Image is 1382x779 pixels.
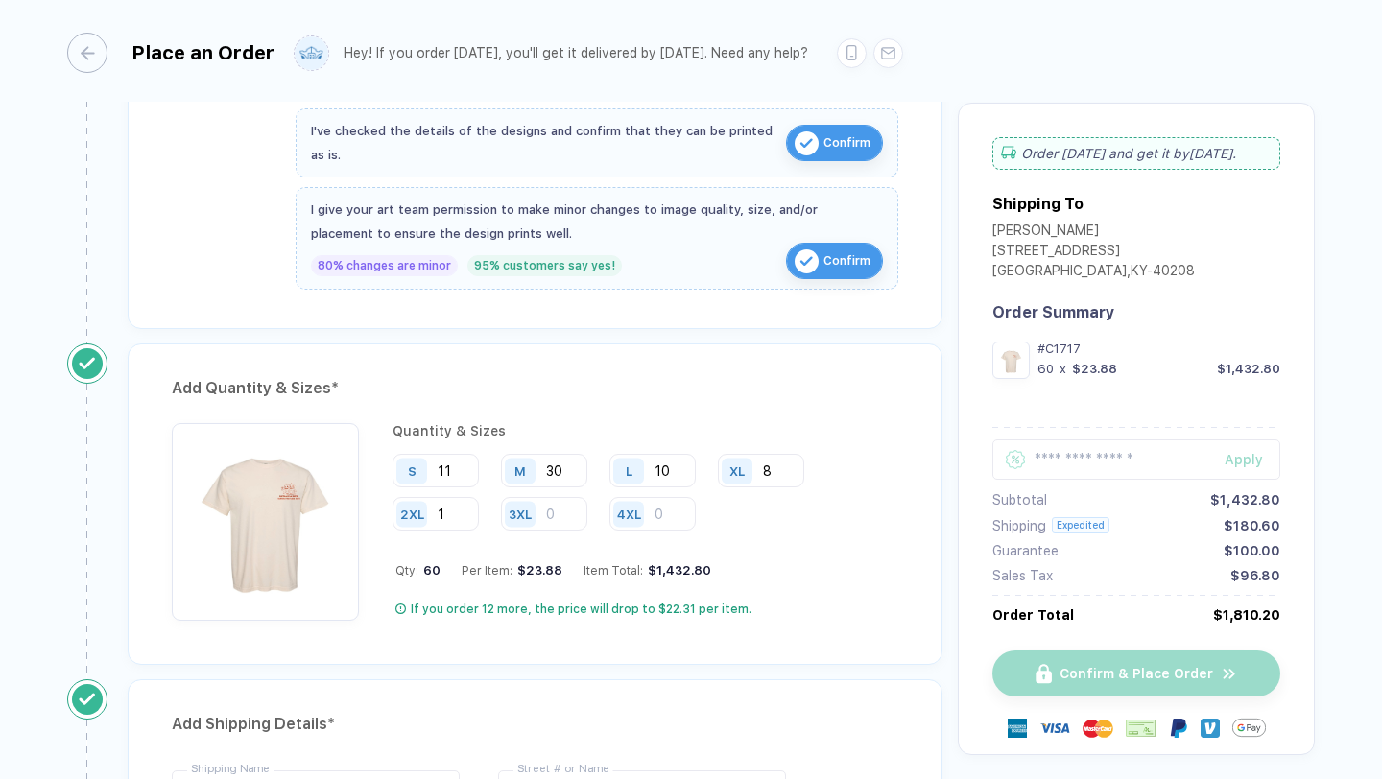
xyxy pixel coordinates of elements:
[395,563,441,578] div: Qty:
[344,45,808,61] div: Hey! If you order [DATE], you'll get it delivered by [DATE]. Need any help?
[462,563,562,578] div: Per Item:
[786,125,883,161] button: iconConfirm
[1039,713,1070,744] img: visa
[1052,517,1109,533] div: Expedited
[1201,719,1220,738] img: Venmo
[992,492,1047,508] div: Subtotal
[311,255,458,276] div: 80% changes are minor
[408,463,417,478] div: S
[992,518,1046,533] div: Shipping
[1008,719,1027,738] img: express
[1201,439,1280,480] button: Apply
[823,246,870,276] span: Confirm
[311,198,883,246] div: I give your art team permission to make minor changes to image quality, size, and/or placement to...
[172,373,898,404] div: Add Quantity & Sizes
[1037,342,1280,356] div: #C1717
[1232,711,1266,744] img: GPay
[509,507,532,521] div: 3XL
[311,119,776,167] div: I've checked the details of the designs and confirm that they can be printed as is.
[1083,713,1113,744] img: master-card
[997,346,1025,374] img: 75042233-b4cd-43e6-a490-25f33023338a_nt_front_1759331617947.jpg
[992,223,1195,243] div: [PERSON_NAME]
[1037,362,1054,376] div: 60
[643,563,711,578] div: $1,432.80
[181,433,349,601] img: 75042233-b4cd-43e6-a490-25f33023338a_nt_front_1759331617947.jpg
[992,607,1074,623] div: Order Total
[786,243,883,279] button: iconConfirm
[1126,719,1156,738] img: cheque
[992,543,1059,558] div: Guarantee
[411,602,751,617] div: If you order 12 more, the price will drop to $22.31 per item.
[1217,362,1280,376] div: $1,432.80
[1169,719,1188,738] img: Paypal
[992,568,1053,583] div: Sales Tax
[467,255,622,276] div: 95% customers say yes!
[1224,518,1280,533] div: $180.60
[729,463,745,478] div: XL
[1225,452,1280,467] div: Apply
[1230,568,1280,583] div: $96.80
[172,709,898,740] div: Add Shipping Details
[992,195,1084,213] div: Shipping To
[1072,362,1117,376] div: $23.88
[400,507,424,521] div: 2XL
[823,128,870,158] span: Confirm
[514,463,526,478] div: M
[584,563,711,578] div: Item Total:
[992,303,1280,321] div: Order Summary
[1213,607,1280,623] div: $1,810.20
[393,423,898,438] div: Quantity & Sizes
[1210,492,1280,508] div: $1,432.80
[992,263,1195,283] div: [GEOGRAPHIC_DATA] , KY - 40208
[131,41,274,64] div: Place an Order
[992,243,1195,263] div: [STREET_ADDRESS]
[1224,543,1280,558] div: $100.00
[795,249,819,273] img: icon
[617,507,641,521] div: 4XL
[418,563,441,578] span: 60
[1058,362,1068,376] div: x
[795,131,819,155] img: icon
[992,137,1280,170] div: Order [DATE] and get it by [DATE] .
[626,463,632,478] div: L
[512,563,562,578] div: $23.88
[295,36,328,70] img: user profile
